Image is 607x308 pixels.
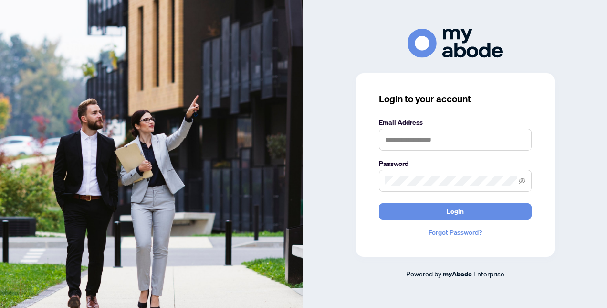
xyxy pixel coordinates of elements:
[408,29,503,58] img: ma-logo
[473,269,504,278] span: Enterprise
[379,92,532,106] h3: Login to your account
[447,204,464,219] span: Login
[443,269,472,279] a: myAbode
[379,203,532,220] button: Login
[406,269,441,278] span: Powered by
[519,177,525,184] span: eye-invisible
[379,227,532,238] a: Forgot Password?
[379,117,532,128] label: Email Address
[379,158,532,169] label: Password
